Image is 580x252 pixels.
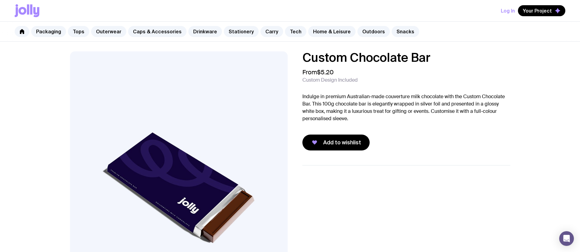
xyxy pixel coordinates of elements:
[523,8,552,14] span: Your Project
[31,26,66,37] a: Packaging
[91,26,126,37] a: Outerwear
[518,5,565,16] button: Your Project
[302,51,510,64] h1: Custom Chocolate Bar
[68,26,89,37] a: Tops
[260,26,283,37] a: Carry
[302,135,370,150] button: Add to wishlist
[188,26,222,37] a: Drinkware
[559,231,574,246] div: Open Intercom Messenger
[128,26,187,37] a: Caps & Accessories
[224,26,259,37] a: Stationery
[302,77,358,83] span: Custom Design Included
[302,93,510,122] p: Indulge in premium Australian-made couverture milk chocolate with the Custom Chocolate Bar. This ...
[392,26,419,37] a: Snacks
[323,139,361,146] span: Add to wishlist
[308,26,356,37] a: Home & Leisure
[357,26,390,37] a: Outdoors
[501,5,515,16] button: Log In
[285,26,306,37] a: Tech
[317,68,334,76] span: $5.20
[302,69,334,76] span: From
